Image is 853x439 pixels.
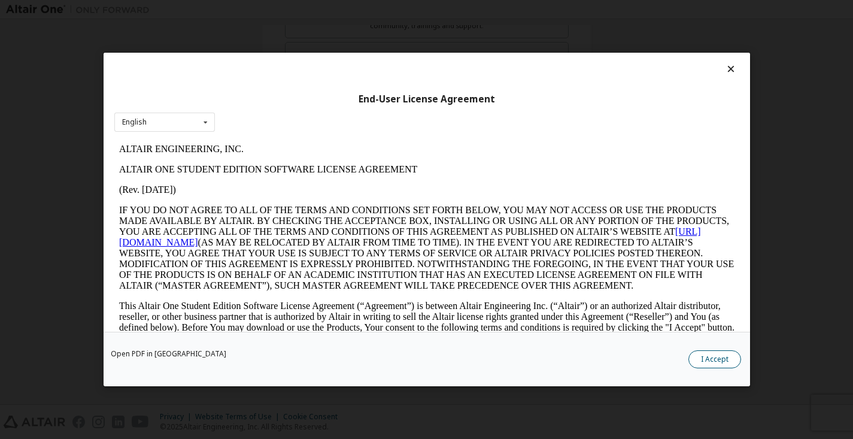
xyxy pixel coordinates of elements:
[688,350,741,368] button: I Accept
[111,350,226,358] a: Open PDF in [GEOGRAPHIC_DATA]
[5,87,587,108] a: [URL][DOMAIN_NAME]
[122,119,147,126] div: English
[5,5,620,16] p: ALTAIR ENGINEERING, INC.
[114,93,739,105] div: End-User License Agreement
[5,25,620,36] p: ALTAIR ONE STUDENT EDITION SOFTWARE LICENSE AGREEMENT
[5,46,620,56] p: (Rev. [DATE])
[5,66,620,152] p: IF YOU DO NOT AGREE TO ALL OF THE TERMS AND CONDITIONS SET FORTH BELOW, YOU MAY NOT ACCESS OR USE...
[5,162,620,205] p: This Altair One Student Edition Software License Agreement (“Agreement”) is between Altair Engine...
